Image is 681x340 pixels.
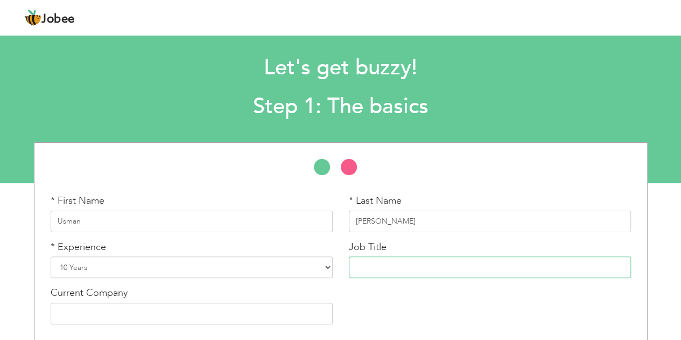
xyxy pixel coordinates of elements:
label: Job Title [349,240,387,254]
label: Current Company [51,286,128,300]
label: * First Name [51,194,104,208]
span: Jobee [41,13,75,25]
h1: Let's get buzzy! [93,54,588,82]
img: jobee.io [24,9,41,26]
label: * Last Name [349,194,402,208]
label: * Experience [51,240,106,254]
h2: Step 1: The basics [93,93,588,121]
